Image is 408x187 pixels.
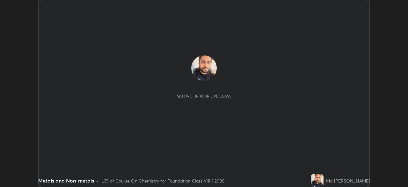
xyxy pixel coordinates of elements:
[177,94,231,98] div: Setting up your live class
[97,177,99,184] div: •
[38,177,94,184] div: Metals and Non-metals
[191,55,217,81] img: 7340fbe02a3b4a0e835572b276bbf99b.jpg
[326,177,370,184] div: Md [PERSON_NAME]
[101,177,225,184] div: L35 of Course On Chemistry for Foundation Class VIII 1 2030
[311,174,324,187] img: 7340fbe02a3b4a0e835572b276bbf99b.jpg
